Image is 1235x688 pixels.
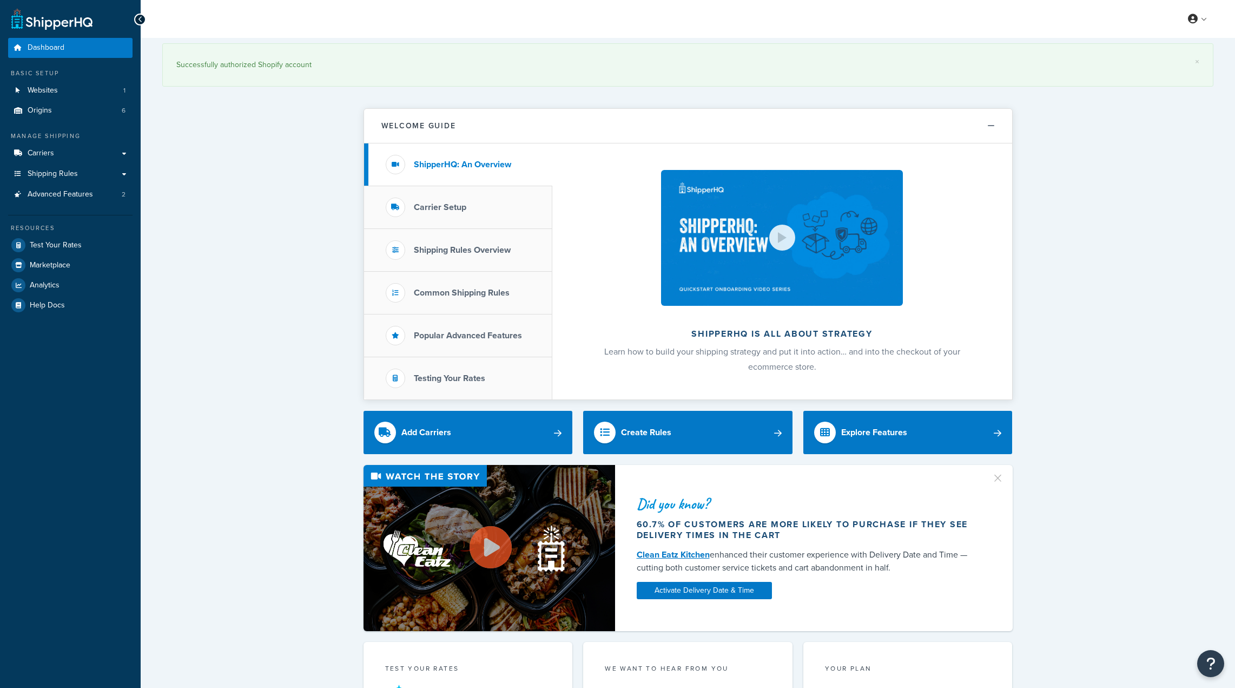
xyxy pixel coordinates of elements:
span: Dashboard [28,43,64,53]
span: 1 [123,86,126,95]
a: Explore Features [803,411,1013,454]
div: Create Rules [621,425,671,440]
span: Test Your Rates [30,241,82,250]
h3: Common Shipping Rules [414,288,510,298]
span: Marketplace [30,261,70,270]
button: Open Resource Center [1197,650,1224,677]
a: Clean Eatz Kitchen [637,548,710,561]
a: Advanced Features2 [8,185,133,205]
a: × [1195,57,1199,66]
div: Basic Setup [8,69,133,78]
h3: Testing Your Rates [414,374,485,383]
li: Websites [8,81,133,101]
a: Origins6 [8,101,133,121]
div: Successfully authorized Shopify account [176,57,1199,73]
h3: Popular Advanced Features [414,331,522,340]
div: enhanced their customer experience with Delivery Date and Time — cutting both customer service ti... [637,548,979,574]
a: Analytics [8,276,133,295]
span: Origins [28,106,52,115]
img: ShipperHQ is all about strategy [661,170,902,306]
h3: Carrier Setup [414,202,466,212]
a: Test Your Rates [8,235,133,255]
a: Shipping Rules [8,164,133,184]
a: Websites1 [8,81,133,101]
span: Carriers [28,149,54,158]
div: Resources [8,224,133,233]
a: Dashboard [8,38,133,58]
p: we want to hear from you [605,664,771,673]
h2: ShipperHQ is all about strategy [581,329,983,339]
a: Help Docs [8,296,133,315]
div: Test your rates [385,664,551,676]
span: Help Docs [30,301,65,310]
div: 60.7% of customers are more likely to purchase if they see delivery times in the cart [637,519,979,541]
span: Analytics [30,281,60,290]
div: Add Carriers [401,425,451,440]
span: Websites [28,86,58,95]
span: Shipping Rules [28,169,78,179]
a: Marketplace [8,255,133,275]
img: Video thumbnail [364,465,615,631]
h3: Shipping Rules Overview [414,245,511,255]
li: Origins [8,101,133,121]
li: Advanced Features [8,185,133,205]
h2: Welcome Guide [381,122,456,130]
a: Activate Delivery Date & Time [637,582,772,599]
a: Carriers [8,143,133,163]
button: Welcome Guide [364,109,1012,143]
div: Manage Shipping [8,132,133,141]
span: 2 [122,190,126,199]
h3: ShipperHQ: An Overview [414,160,511,169]
div: Explore Features [841,425,907,440]
a: Create Rules [583,411,792,454]
span: 6 [122,106,126,115]
div: Did you know? [637,496,979,512]
span: Advanced Features [28,190,93,199]
div: Your Plan [825,664,991,676]
a: Add Carriers [364,411,573,454]
span: Learn how to build your shipping strategy and put it into action… and into the checkout of your e... [604,345,960,373]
